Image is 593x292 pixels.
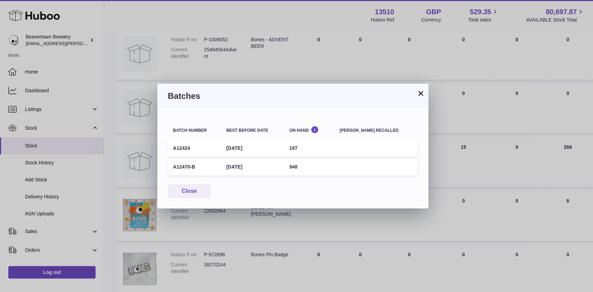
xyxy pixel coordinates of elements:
[168,91,418,102] h3: Batches
[417,89,425,97] button: ×
[168,184,211,198] button: Close
[173,128,216,133] div: Batch number
[221,158,284,175] td: [DATE]
[221,140,284,157] td: [DATE]
[340,128,413,133] div: [PERSON_NAME] recalled
[289,126,329,132] div: On Hand
[226,128,279,133] div: Best before date
[168,140,221,157] td: A12424
[168,158,221,175] td: A12470-B
[284,140,335,157] td: 197
[284,158,335,175] td: 948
